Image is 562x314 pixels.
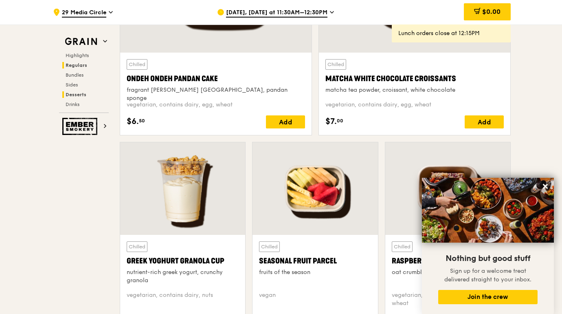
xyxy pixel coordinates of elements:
div: Chilled [259,241,280,252]
div: Add [465,115,504,128]
img: Grain web logo [62,34,100,49]
span: Nothing but good stuff [446,254,530,263]
div: Raspberry Thyme Crumble [392,255,504,267]
div: fruits of the season [259,268,371,276]
button: Close [539,180,552,193]
span: Bundles [66,72,83,78]
div: Chilled [392,241,413,252]
span: $6. [127,115,139,128]
div: Matcha White Chocolate Croissants [325,73,504,84]
div: vegetarian, contains dairy, egg, wheat [325,101,504,109]
div: vegetarian, contains dairy, egg, wheat [127,101,305,109]
div: nutrient-rich greek yogurt, crunchy granola [127,268,239,285]
div: vegan [259,291,371,307]
span: Drinks [66,102,79,107]
span: $0.00 [482,8,501,15]
span: Sides [66,82,78,88]
div: vegetarian, contains dairy, nuts [127,291,239,307]
div: oat crumble, raspberry compote, thyme [392,268,504,276]
div: Ondeh Ondeh Pandan Cake [127,73,305,84]
div: Add [266,115,305,128]
div: vegetarian, contains dairy, egg, nuts, wheat [392,291,504,307]
div: Chilled [127,59,147,70]
img: Ember Smokery web logo [62,118,100,135]
span: 00 [337,117,343,124]
div: Lunch orders close at 12:15PM [398,29,504,38]
img: DSC07876-Edit02-Large.jpeg [422,178,554,243]
div: fragrant [PERSON_NAME] [GEOGRAPHIC_DATA], pandan sponge [127,86,305,102]
span: [DATE], [DATE] at 11:30AM–12:30PM [226,9,327,18]
div: Chilled [325,59,346,70]
div: Greek Yoghurt Granola Cup [127,255,239,267]
span: Desserts [66,92,86,97]
span: $7. [325,115,337,128]
div: Chilled [127,241,147,252]
span: Highlights [66,53,89,58]
div: Seasonal Fruit Parcel [259,255,371,267]
span: 29 Media Circle [62,9,106,18]
span: Regulars [66,62,87,68]
button: Join the crew [438,290,538,304]
div: matcha tea powder, croissant, white chocolate [325,86,504,94]
span: Sign up for a welcome treat delivered straight to your inbox. [444,268,531,283]
span: 50 [139,117,145,124]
